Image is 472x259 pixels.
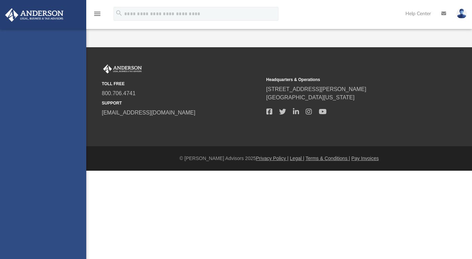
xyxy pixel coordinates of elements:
i: search [115,9,123,17]
a: [GEOGRAPHIC_DATA][US_STATE] [266,94,355,100]
small: Headquarters & Operations [266,77,426,83]
a: Terms & Conditions | [306,156,350,161]
i: menu [93,10,101,18]
small: SUPPORT [102,100,262,106]
a: 800.706.4741 [102,90,136,96]
div: © [PERSON_NAME] Advisors 2025 [86,155,472,162]
img: User Pic [456,9,467,19]
a: Legal | [290,156,304,161]
a: menu [93,13,101,18]
small: TOLL FREE [102,81,262,87]
a: [STREET_ADDRESS][PERSON_NAME] [266,86,366,92]
img: Anderson Advisors Platinum Portal [102,64,143,73]
a: Pay Invoices [351,156,378,161]
a: Privacy Policy | [256,156,289,161]
img: Anderson Advisors Platinum Portal [3,8,66,22]
a: [EMAIL_ADDRESS][DOMAIN_NAME] [102,110,195,116]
